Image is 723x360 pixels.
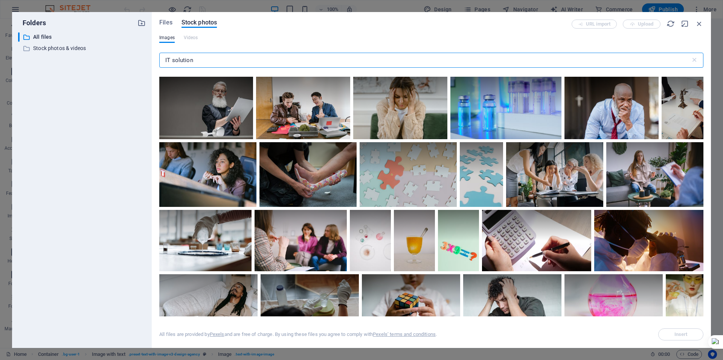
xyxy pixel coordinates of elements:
span: Images [159,33,175,42]
p: Stock photos & videos [33,44,132,53]
div: Stock photos & videos [18,44,146,53]
input: Search [159,53,691,68]
i: Reload [667,20,675,28]
div: All files are provided by and are free of charge. By using these files you agree to comply with . [159,331,437,338]
p: All files [33,33,132,41]
span: Stock photos [182,18,217,27]
a: Pexels [210,331,224,337]
span: Files [159,18,172,27]
i: Close [695,20,703,28]
p: Folders [18,18,46,28]
span: Select a file first [658,328,703,340]
i: Create new folder [137,19,146,27]
span: Videos [184,33,198,42]
div: ​ [18,32,20,42]
i: Minimize [681,20,689,28]
a: Pexels’ terms and conditions [373,331,436,337]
